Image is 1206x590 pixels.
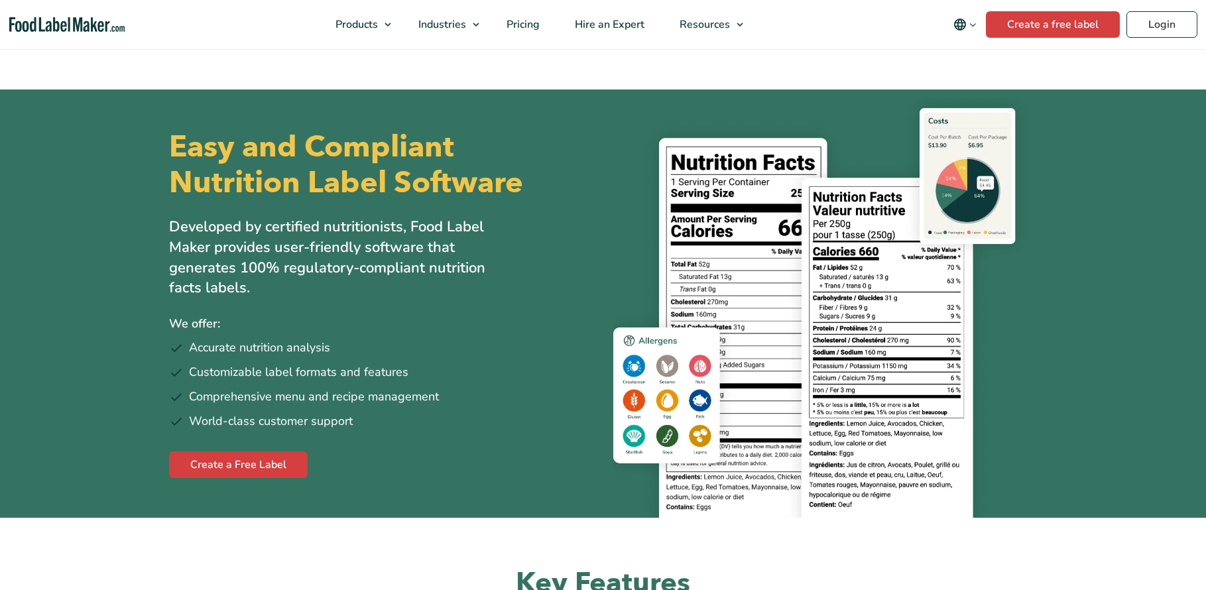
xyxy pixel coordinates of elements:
a: Create a free label [986,11,1120,38]
p: We offer: [169,314,593,333]
p: Developed by certified nutritionists, Food Label Maker provides user-friendly software that gener... [169,217,514,298]
span: Pricing [503,17,541,32]
a: Login [1126,11,1197,38]
span: Comprehensive menu and recipe management [189,388,439,406]
span: World-class customer support [189,412,353,430]
span: Industries [414,17,467,32]
span: Customizable label formats and features [189,363,408,381]
span: Resources [676,17,731,32]
h1: Easy and Compliant Nutrition Label Software [169,129,592,201]
span: Products [332,17,379,32]
button: Change language [944,11,986,38]
span: Hire an Expert [571,17,646,32]
span: Accurate nutrition analysis [189,339,330,357]
a: Create a Free Label [169,451,308,478]
a: Food Label Maker homepage [9,17,125,32]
